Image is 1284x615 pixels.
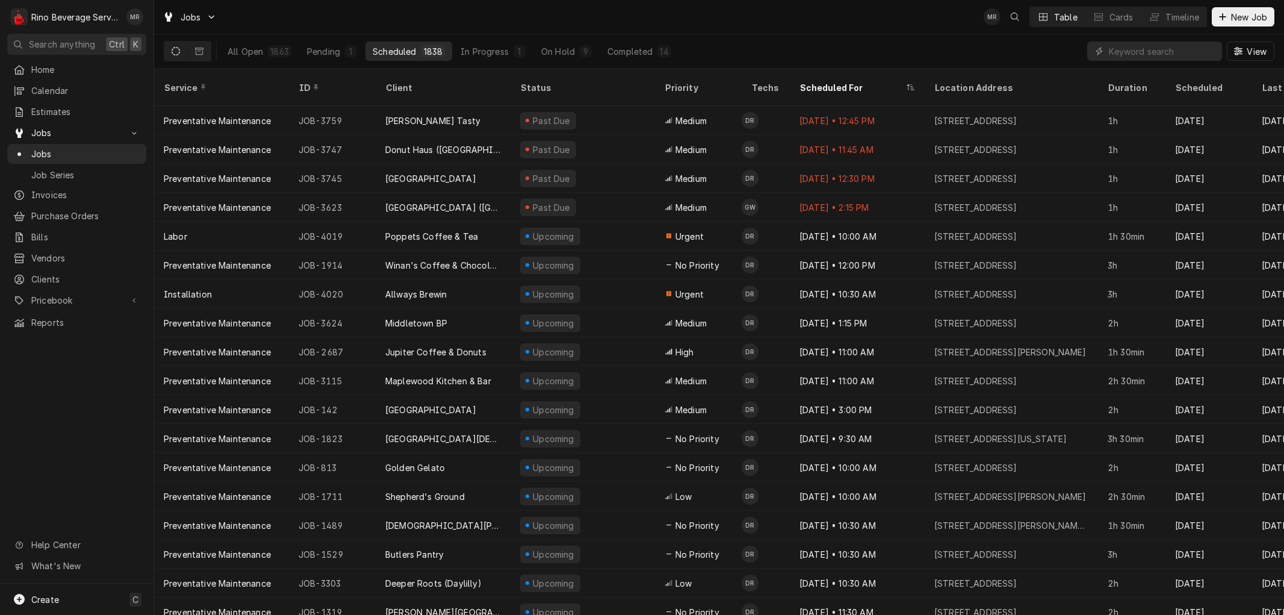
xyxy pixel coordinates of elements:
div: 3h [1098,540,1165,569]
div: [STREET_ADDRESS] [934,172,1017,185]
div: 2h [1098,453,1165,482]
div: Preventative Maintenance [164,201,271,214]
div: Melissa Rinehart's Avatar [984,8,1000,25]
div: JOB-3759 [289,106,376,135]
a: Go to What's New [7,556,146,576]
div: JOB-1489 [289,511,376,540]
div: Damon Rinehart's Avatar [742,286,758,302]
div: Damon Rinehart's Avatar [742,170,758,187]
button: New Job [1212,7,1274,27]
div: [DEMOGRAPHIC_DATA][PERSON_NAME] [385,519,501,532]
div: [DATE] • 12:45 PM [790,106,925,135]
div: [DATE] [1165,453,1252,482]
div: In Progress [461,45,509,58]
span: Calendar [31,84,140,97]
div: Labor [164,230,187,243]
div: [DATE] • 10:30 AM [790,279,925,308]
div: Damon Rinehart's Avatar [742,257,758,273]
button: Open search [1005,7,1025,27]
div: JOB-3624 [289,308,376,337]
span: What's New [31,560,139,572]
input: Keyword search [1109,42,1216,61]
span: Reports [31,316,140,329]
div: DR [742,575,758,592]
a: Purchase Orders [7,206,146,226]
div: DR [742,517,758,534]
span: Clients [31,273,140,286]
div: 14 [660,45,668,58]
div: JOB-3745 [289,164,376,193]
div: JOB-1529 [289,540,376,569]
div: Damon Rinehart's Avatar [742,372,758,389]
div: Upcoming [532,577,576,590]
div: Upcoming [532,404,576,416]
a: Bills [7,227,146,247]
span: Medium [675,375,707,387]
div: [STREET_ADDRESS] [934,114,1017,127]
div: Melissa Rinehart's Avatar [126,8,143,25]
span: C [132,593,138,606]
div: Preventative Maintenance [164,461,271,474]
span: Job Series [31,169,140,181]
span: Medium [675,317,707,329]
div: [STREET_ADDRESS] [934,230,1017,243]
div: Preventative Maintenance [164,519,271,532]
div: MR [126,8,143,25]
div: Damon Rinehart's Avatar [742,112,758,129]
div: [DATE] • 10:00 AM [790,453,925,482]
div: [GEOGRAPHIC_DATA] [385,172,476,185]
div: Preventative Maintenance [164,490,271,503]
div: DR [742,170,758,187]
span: Estimates [31,105,140,118]
div: Rino Beverage Service [31,11,120,23]
span: High [675,346,694,358]
div: [DATE] • 3:00 PM [790,395,925,424]
div: Butlers Pantry [385,548,444,561]
div: [STREET_ADDRESS] [934,143,1017,156]
div: Timeline [1165,11,1199,23]
span: No Priority [675,519,719,532]
div: Damon Rinehart's Avatar [742,141,758,158]
span: Medium [675,201,707,214]
div: Golden Gelato [385,461,445,474]
div: 1h [1098,193,1165,222]
div: [DATE] [1165,366,1252,395]
a: Go to Help Center [7,535,146,555]
div: [STREET_ADDRESS][PERSON_NAME][US_STATE] [934,519,1088,532]
div: Graham Wick's Avatar [742,199,758,216]
span: No Priority [675,432,719,445]
a: Home [7,60,146,80]
div: [DATE] • 1:15 PM [790,308,925,337]
div: 1h 30min [1098,222,1165,251]
div: Preventative Maintenance [164,548,271,561]
div: DR [742,112,758,129]
div: MR [984,8,1000,25]
div: DR [742,430,758,447]
span: Help Center [31,539,139,551]
a: Calendar [7,81,146,101]
div: Client [385,81,498,94]
span: Urgent [675,288,704,301]
div: Upcoming [532,288,576,301]
div: Maplewood Kitchen & Bar [385,375,491,387]
div: [DATE] [1165,135,1252,164]
div: Rino Beverage Service's Avatar [11,8,28,25]
div: Upcoming [532,548,576,561]
div: DR [742,459,758,476]
a: Vendors [7,248,146,268]
div: Damon Rinehart's Avatar [742,459,758,476]
div: JOB-4020 [289,279,376,308]
div: 3h [1098,251,1165,279]
div: Preventative Maintenance [164,143,271,156]
div: Upcoming [532,461,576,474]
div: Damon Rinehart's Avatar [742,401,758,418]
div: DR [742,546,758,563]
div: Scheduled [1175,81,1240,94]
div: [DATE] [1165,511,1252,540]
div: Preventative Maintenance [164,172,271,185]
div: [STREET_ADDRESS][US_STATE] [934,432,1067,445]
div: Preventative Maintenance [164,346,271,358]
span: Create [31,595,59,605]
div: JOB-3747 [289,135,376,164]
div: [DATE] • 11:00 AM [790,337,925,366]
